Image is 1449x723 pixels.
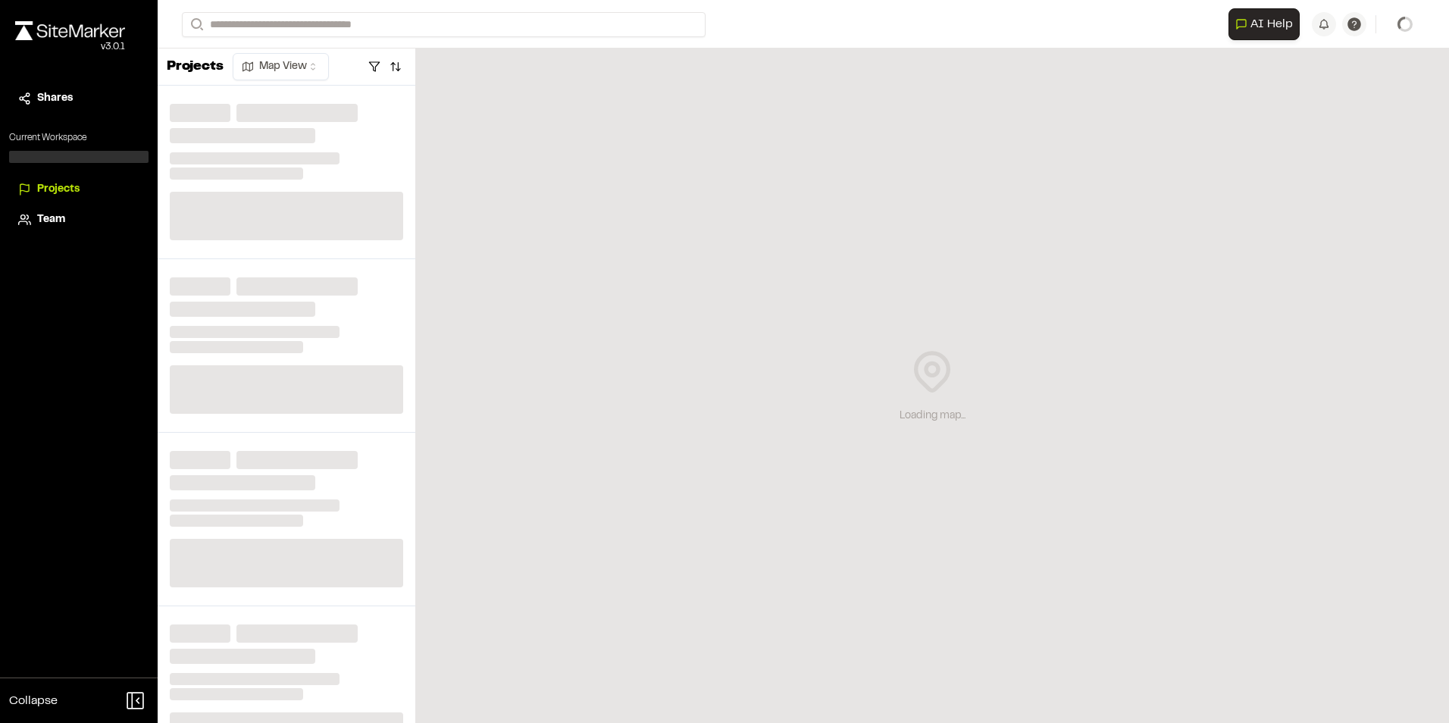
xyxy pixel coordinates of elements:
[1250,15,1293,33] span: AI Help
[18,181,139,198] a: Projects
[1228,8,1306,40] div: Open AI Assistant
[9,131,149,145] p: Current Workspace
[18,90,139,107] a: Shares
[1228,8,1300,40] button: Open AI Assistant
[167,57,224,77] p: Projects
[18,211,139,228] a: Team
[37,211,65,228] span: Team
[182,12,209,37] button: Search
[15,21,125,40] img: rebrand.png
[900,408,965,424] div: Loading map...
[15,40,125,54] div: Oh geez...please don't...
[9,692,58,710] span: Collapse
[37,181,80,198] span: Projects
[37,90,73,107] span: Shares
